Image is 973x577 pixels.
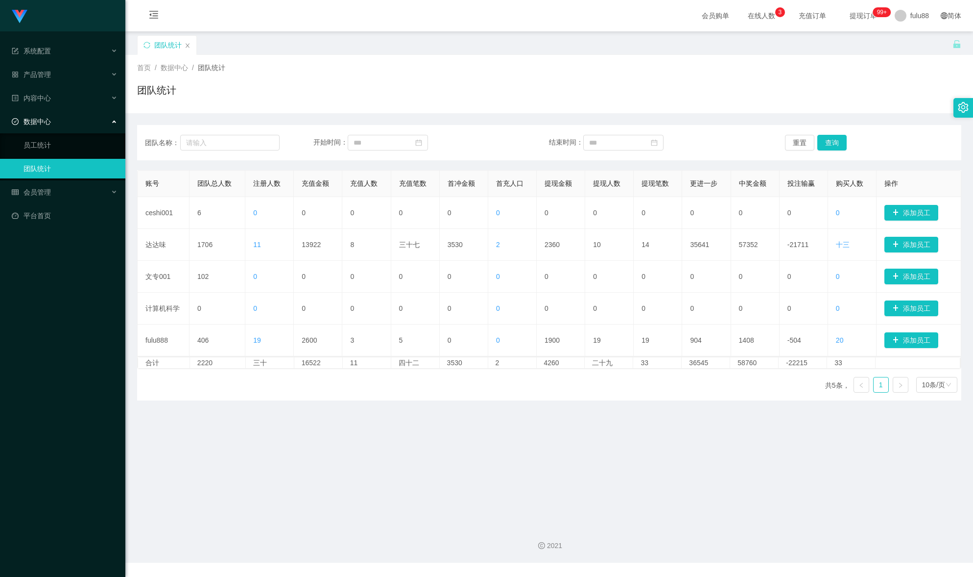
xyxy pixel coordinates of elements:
[737,359,757,367] font: 58760
[690,273,694,280] font: 0
[922,377,945,392] div: 10条/页
[137,64,151,72] font: 首页
[884,301,938,316] button: 图标: 加号添加员工
[302,241,321,249] font: 13922
[748,12,775,20] font: 在线人数
[545,304,548,312] font: 0
[941,12,948,19] i: 图标: 全球
[496,241,500,249] font: 2
[739,241,758,249] font: 57352
[399,359,419,367] font: 四十二
[12,206,118,226] a: 图标：仪表板平台首页
[544,359,559,367] font: 4260
[641,273,645,280] font: 0
[24,47,51,55] font: 系统配置
[593,304,597,312] font: 0
[739,304,743,312] font: 0
[946,382,951,389] i: 图标： 下
[154,41,182,49] font: 团队统计
[787,304,791,312] font: 0
[836,336,844,344] font: 20
[448,273,451,280] font: 0
[399,179,427,187] font: 充值笔数
[253,359,267,367] font: 三十
[496,273,500,280] font: 0
[198,64,225,72] font: 团队统计
[538,542,545,549] i: 图标：版权
[817,135,847,151] button: 查询
[690,209,694,217] font: 0
[24,159,118,178] a: 团队统计
[302,209,306,217] font: 0
[690,336,701,344] font: 904
[787,336,801,344] font: -504
[448,336,451,344] font: 0
[350,179,378,187] font: 充值人数
[197,209,201,217] font: 6
[137,0,170,32] i: 图标: 菜单折叠
[879,381,883,389] font: 1
[884,179,898,187] font: 操作
[24,71,51,78] font: 产品管理
[836,273,840,280] font: 0
[145,273,170,280] font: 文专001
[641,179,669,187] font: 提现笔数
[641,304,645,312] font: 0
[547,542,562,550] font: 2021
[253,304,257,312] font: 0
[12,48,19,54] i: 图标： 表格
[739,209,743,217] font: 0
[448,304,451,312] font: 0
[641,241,649,249] font: 14
[836,241,850,249] font: 十三
[958,102,969,113] i: 图标：设置
[787,273,791,280] font: 0
[145,336,168,344] font: fulu888
[350,336,354,344] font: 3
[873,7,891,17] sup: 282
[399,241,420,249] font: 三十七
[786,359,807,367] font: -22215
[884,205,938,221] button: 图标: 加号添加员工
[873,377,889,393] li: 1
[799,12,826,20] font: 充值订单
[593,273,597,280] font: 0
[145,209,173,217] font: ceshi001
[161,64,188,72] font: 数据中心
[143,42,150,49] i: 图标：同步
[12,189,19,196] i: 图标： 表格
[545,209,548,217] font: 0
[545,241,560,249] font: 2360
[448,179,475,187] font: 首冲金额
[787,209,791,217] font: 0
[12,71,19,78] i: 图标: appstore-o
[884,269,938,284] button: 图标: 加号添加员工
[448,209,451,217] font: 0
[145,241,166,249] font: 达达味
[948,12,961,20] font: 简体
[787,179,815,187] font: 投注输赢
[877,9,887,16] font: 99+
[415,139,422,146] i: 图标：日历
[779,9,782,16] font: 3
[884,237,938,252] button: 图标: 加号添加员工
[399,273,403,280] font: 0
[545,179,572,187] font: 提现金额
[155,64,157,72] font: /
[302,359,321,367] font: 16522
[651,139,658,146] i: 图标：日历
[302,273,306,280] font: 0
[858,382,864,388] i: 图标： 左
[922,381,945,389] font: 10条/页
[197,359,213,367] font: 2220
[836,304,840,312] font: 0
[137,85,176,96] font: 团队统计
[350,359,358,367] font: 11
[952,40,961,49] i: 图标： 解锁
[549,138,583,146] font: 结束时间：
[593,179,620,187] font: 提现人数
[545,273,548,280] font: 0
[739,336,754,344] font: 1408
[593,336,601,344] font: 19
[448,241,463,249] font: 3530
